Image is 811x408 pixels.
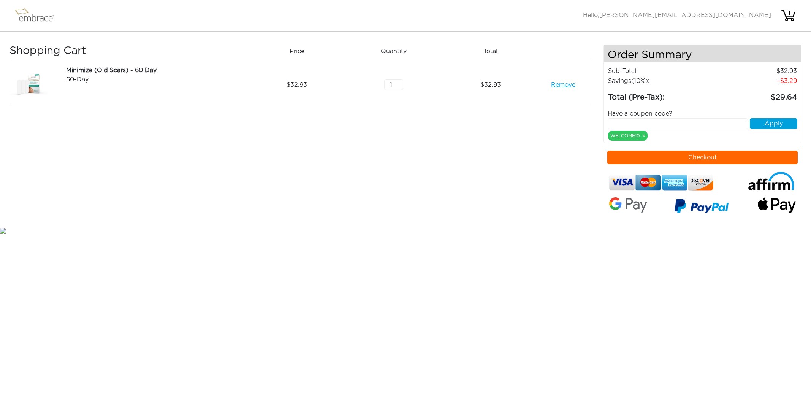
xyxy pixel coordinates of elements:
td: 32.93 [712,66,797,76]
img: credit-cards.png [609,172,713,194]
td: Savings : [608,76,712,86]
td: 3.29 [712,76,797,86]
span: (10%) [631,78,648,84]
img: affirm-logo.svg [747,172,796,190]
button: Apply [750,118,797,129]
img: fullApplePay.png [758,197,796,213]
span: 32.93 [480,80,501,89]
div: Have a coupon code? [602,109,803,118]
button: Checkout [607,151,798,164]
td: 29.64 [712,86,797,103]
div: Total [445,45,542,58]
span: Quantity [381,47,407,56]
a: x [643,132,645,139]
td: Sub-Total: [608,66,712,76]
h3: Shopping Cart [10,45,246,58]
img: dfa70dfa-8e49-11e7-8b1f-02e45ca4b85b.jpeg [10,66,48,104]
div: Price [252,45,348,58]
a: Remove [551,80,575,89]
img: cart [781,8,796,23]
div: WELCOME10 [608,131,648,141]
a: 1 [781,12,796,18]
div: 1 [782,9,797,18]
span: 32.93 [287,80,307,89]
span: Hello, [583,12,771,18]
h4: Order Summary [604,45,801,62]
img: Google-Pay-Logo.svg [609,197,647,213]
img: paypal-v3.png [674,196,729,218]
div: 60-Day [66,75,246,84]
div: Minimize (Old Scars) - 60 Day [66,66,246,75]
td: Total (Pre-Tax): [608,86,712,103]
img: logo.png [13,6,63,25]
span: [PERSON_NAME][EMAIL_ADDRESS][DOMAIN_NAME] [599,12,771,18]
